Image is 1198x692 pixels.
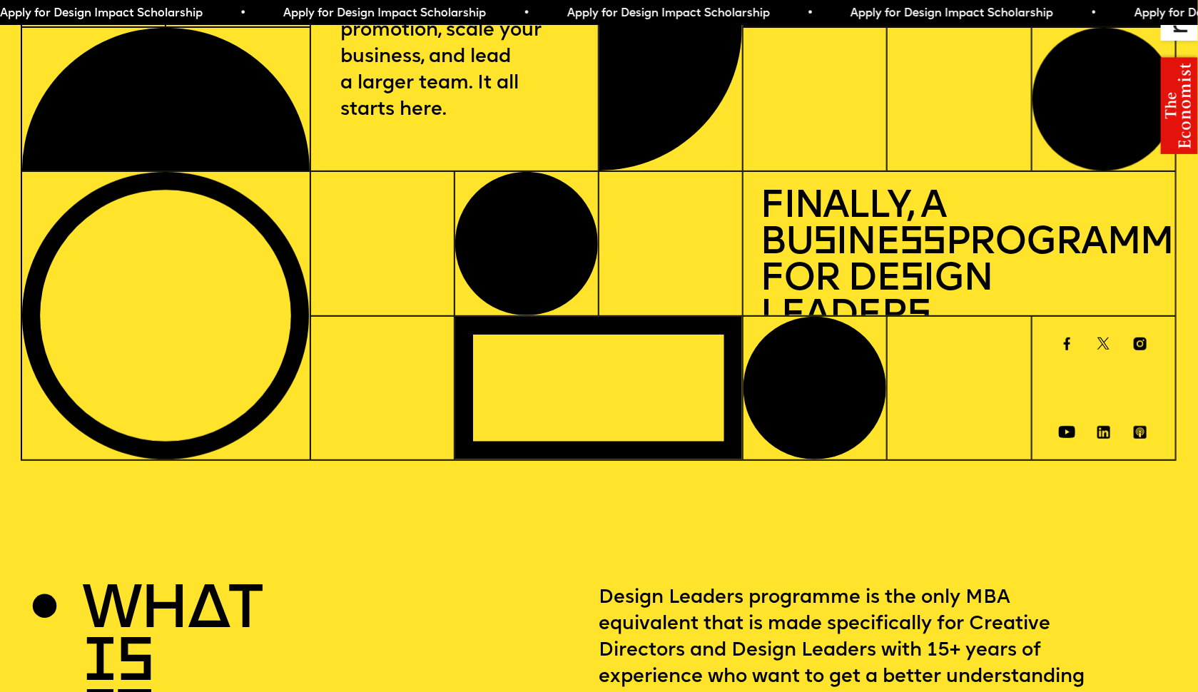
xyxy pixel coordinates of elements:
span: • [1090,8,1097,19]
span: • [523,8,529,19]
span: ss [899,225,945,263]
h1: Finally, a Bu ine Programme for De ign Leader [761,189,1159,335]
span: s [900,261,923,299]
span: s [907,297,930,335]
span: • [807,8,813,19]
span: • [240,8,246,19]
span: s [813,225,836,263]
